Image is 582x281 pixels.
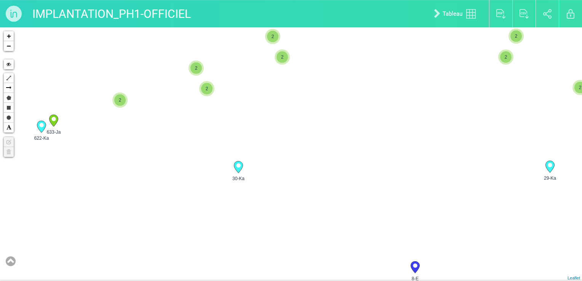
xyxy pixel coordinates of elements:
[201,83,213,94] span: 2
[543,9,552,19] img: share.svg
[4,31,14,41] a: Zoom in
[190,62,202,74] span: 2
[114,94,126,106] span: 2
[277,51,288,63] span: 2
[428,2,485,26] a: Tableau
[267,31,278,42] span: 2
[4,113,14,123] a: Circle
[229,175,248,182] span: 30-Ka
[568,276,580,280] a: Leaflet
[44,129,64,136] span: 633-Ja
[520,9,529,19] img: export_csv.svg
[4,83,14,93] a: Arrow
[4,93,14,103] a: Polygon
[540,175,560,182] span: 29-Ka
[500,51,512,63] span: 2
[32,135,51,142] span: 622-Ka
[32,4,191,24] p: IMPLANTATION_PH1-OFFICIEL
[4,147,14,157] a: No layers to delete
[466,9,476,19] img: tableau.svg
[4,123,14,133] a: Text
[510,30,522,42] span: 2
[4,103,14,113] a: Rectangle
[4,41,14,51] a: Zoom out
[4,137,14,147] a: No layers to edit
[496,9,506,19] img: export_pdf.svg
[567,9,574,19] img: locked.svg
[4,73,14,83] a: Polyline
